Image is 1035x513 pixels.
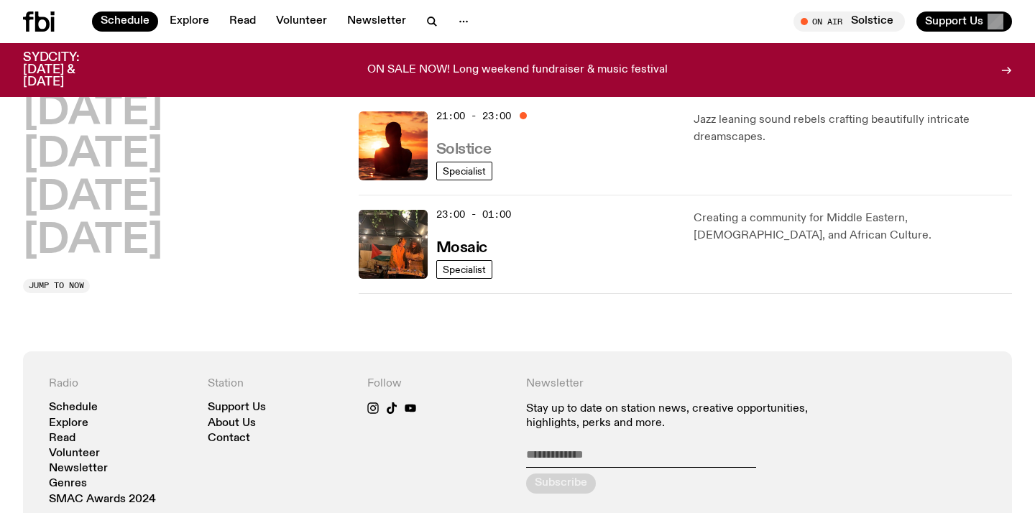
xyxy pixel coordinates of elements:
[23,52,115,88] h3: SYDCITY: [DATE] & [DATE]
[436,238,487,256] a: Mosaic
[49,402,98,413] a: Schedule
[436,142,491,157] h3: Solstice
[49,479,87,489] a: Genres
[161,11,218,32] a: Explore
[694,210,1012,244] p: Creating a community for Middle Eastern, [DEMOGRAPHIC_DATA], and African Culture.
[443,264,486,274] span: Specialist
[436,139,491,157] a: Solstice
[436,162,492,180] a: Specialist
[49,494,156,505] a: SMAC Awards 2024
[49,448,100,459] a: Volunteer
[436,260,492,279] a: Specialist
[92,11,158,32] a: Schedule
[49,463,108,474] a: Newsletter
[23,279,90,293] button: Jump to now
[925,15,983,28] span: Support Us
[367,377,509,391] h4: Follow
[436,109,511,123] span: 21:00 - 23:00
[526,402,827,430] p: Stay up to date on station news, creative opportunities, highlights, perks and more.
[221,11,264,32] a: Read
[29,282,84,290] span: Jump to now
[359,111,428,180] img: A girl standing in the ocean as waist level, staring into the rise of the sun.
[23,93,162,133] button: [DATE]
[339,11,415,32] a: Newsletter
[526,377,827,391] h4: Newsletter
[359,210,428,279] img: Tommy and Jono Playing at a fundraiser for Palestine
[526,473,596,494] button: Subscribe
[49,377,190,391] h4: Radio
[436,241,487,256] h3: Mosaic
[49,418,88,429] a: Explore
[23,221,162,262] button: [DATE]
[23,136,162,176] button: [DATE]
[267,11,336,32] a: Volunteer
[208,377,349,391] h4: Station
[694,111,1012,146] p: Jazz leaning sound rebels crafting beautifully intricate dreamscapes.
[49,433,75,444] a: Read
[367,64,668,77] p: ON SALE NOW! Long weekend fundraiser & music festival
[443,165,486,176] span: Specialist
[916,11,1012,32] button: Support Us
[208,402,266,413] a: Support Us
[436,208,511,221] span: 23:00 - 01:00
[208,433,250,444] a: Contact
[793,11,905,32] button: On AirSolstice
[208,418,256,429] a: About Us
[23,178,162,218] button: [DATE]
